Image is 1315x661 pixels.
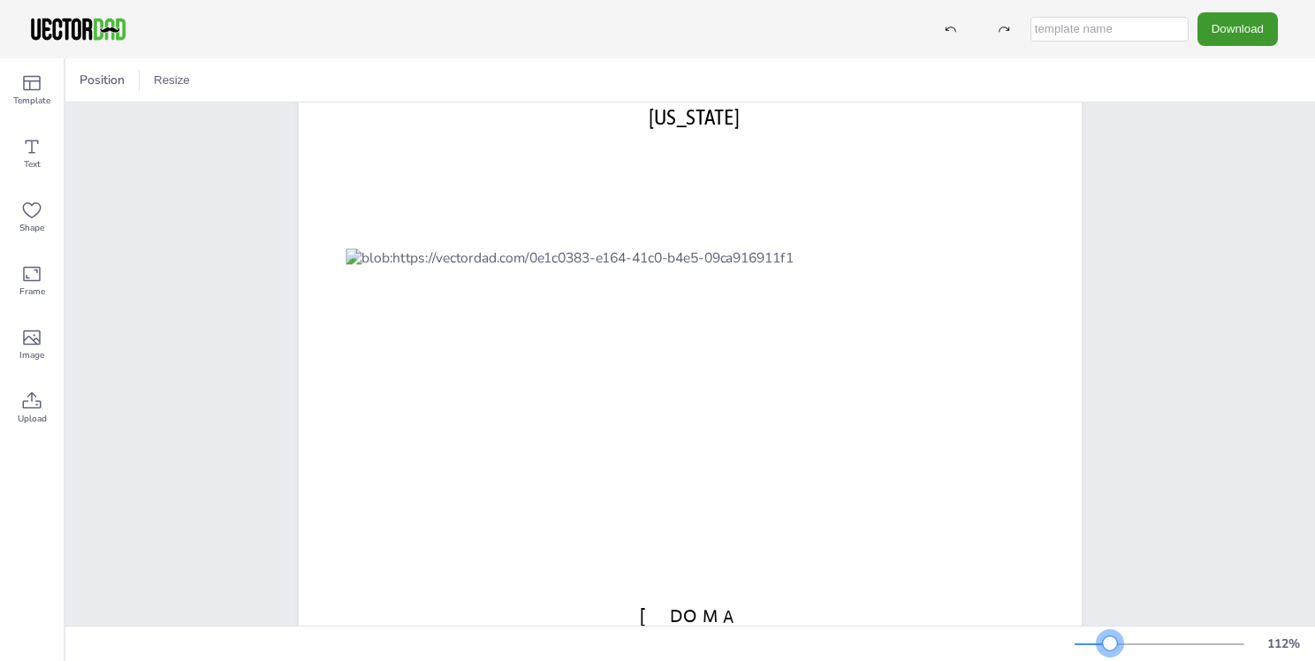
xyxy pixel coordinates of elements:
[147,66,197,95] button: Resize
[28,16,128,42] img: VectorDad-1.png
[19,285,45,299] span: Frame
[1197,12,1278,45] button: Download
[19,348,44,362] span: Image
[76,72,128,88] span: Position
[649,104,739,130] span: [US_STATE]
[24,157,41,171] span: Text
[1262,635,1304,652] div: 112 %
[13,94,50,108] span: Template
[18,412,47,426] span: Upload
[1030,17,1189,42] input: template name
[19,221,44,235] span: Shape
